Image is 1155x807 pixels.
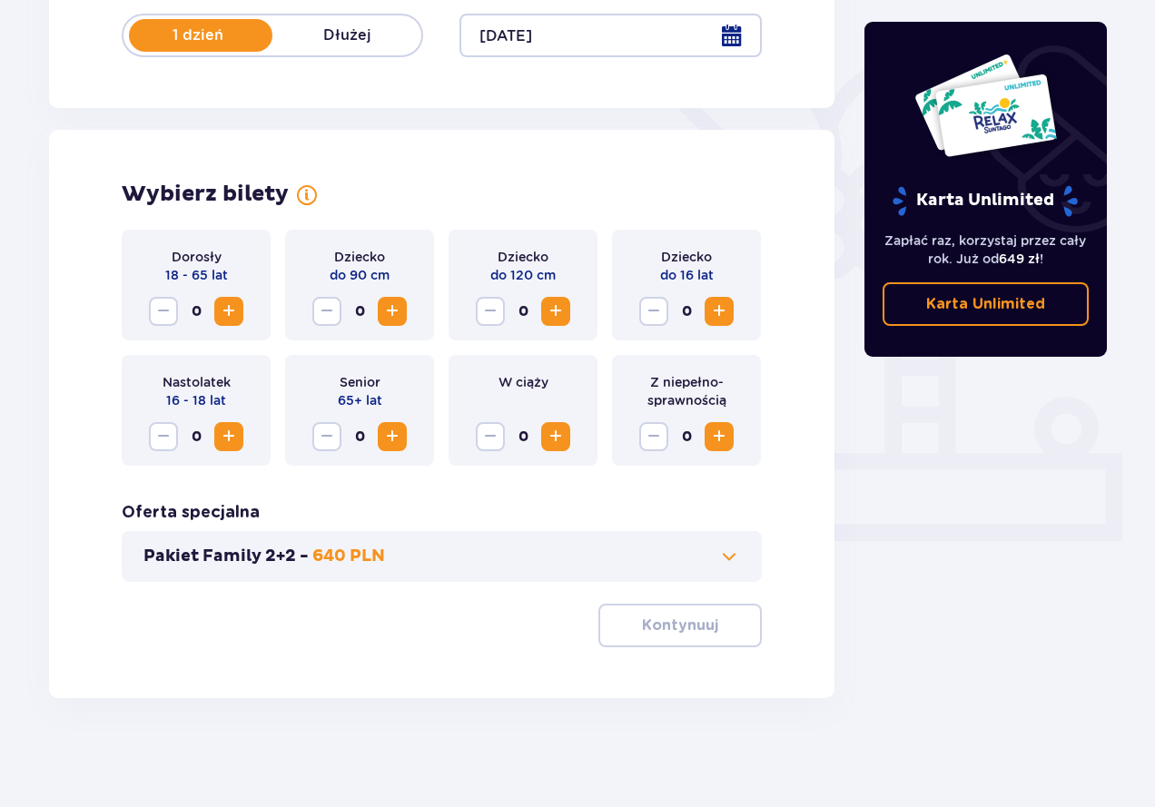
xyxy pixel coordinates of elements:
p: Kontynuuj [642,615,718,635]
button: Zmniejsz [312,297,341,326]
p: Z niepełno­sprawnością [627,373,746,409]
button: Zwiększ [378,297,407,326]
span: 0 [508,422,538,451]
button: Kontynuuj [598,604,762,647]
span: 0 [672,297,701,326]
button: Zwiększ [541,422,570,451]
p: Dziecko [498,248,548,266]
img: Dwie karty całoroczne do Suntago z napisem 'UNLIMITED RELAX', na białym tle z tropikalnymi liśćmi... [913,53,1058,158]
button: Zmniejsz [312,422,341,451]
p: 640 PLN [312,546,385,567]
p: 65+ lat [338,391,382,409]
button: Zmniejsz [476,297,505,326]
p: Dziecko [334,248,385,266]
p: do 120 cm [490,266,556,284]
p: Dłużej [272,25,421,45]
p: Karta Unlimited [926,294,1045,314]
span: 0 [672,422,701,451]
button: Zwiększ [541,297,570,326]
span: 0 [182,422,211,451]
button: Pakiet Family 2+2 -640 PLN [143,546,740,567]
p: 1 dzień [123,25,272,45]
p: W ciąży [499,373,548,391]
a: Karta Unlimited [883,282,1090,326]
span: 649 zł [999,251,1040,266]
button: Zmniejsz [149,422,178,451]
button: Zwiększ [378,422,407,451]
button: Zmniejsz [149,297,178,326]
p: Pakiet Family 2+2 - [143,546,309,567]
h2: Wybierz bilety [122,181,289,208]
p: Nastolatek [163,373,231,391]
button: Zmniejsz [639,297,668,326]
p: Dziecko [661,248,712,266]
span: 0 [508,297,538,326]
p: do 16 lat [660,266,714,284]
span: 0 [182,297,211,326]
span: 0 [345,297,374,326]
p: 18 - 65 lat [165,266,228,284]
p: do 90 cm [330,266,390,284]
button: Zwiększ [705,422,734,451]
p: Zapłać raz, korzystaj przez cały rok. Już od ! [883,231,1090,268]
span: 0 [345,422,374,451]
p: Karta Unlimited [891,185,1080,217]
button: Zwiększ [214,422,243,451]
p: 16 - 18 lat [166,391,226,409]
button: Zmniejsz [476,422,505,451]
p: Dorosły [172,248,222,266]
p: Senior [340,373,380,391]
button: Zmniejsz [639,422,668,451]
button: Zwiększ [705,297,734,326]
h3: Oferta specjalna [122,502,260,524]
button: Zwiększ [214,297,243,326]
